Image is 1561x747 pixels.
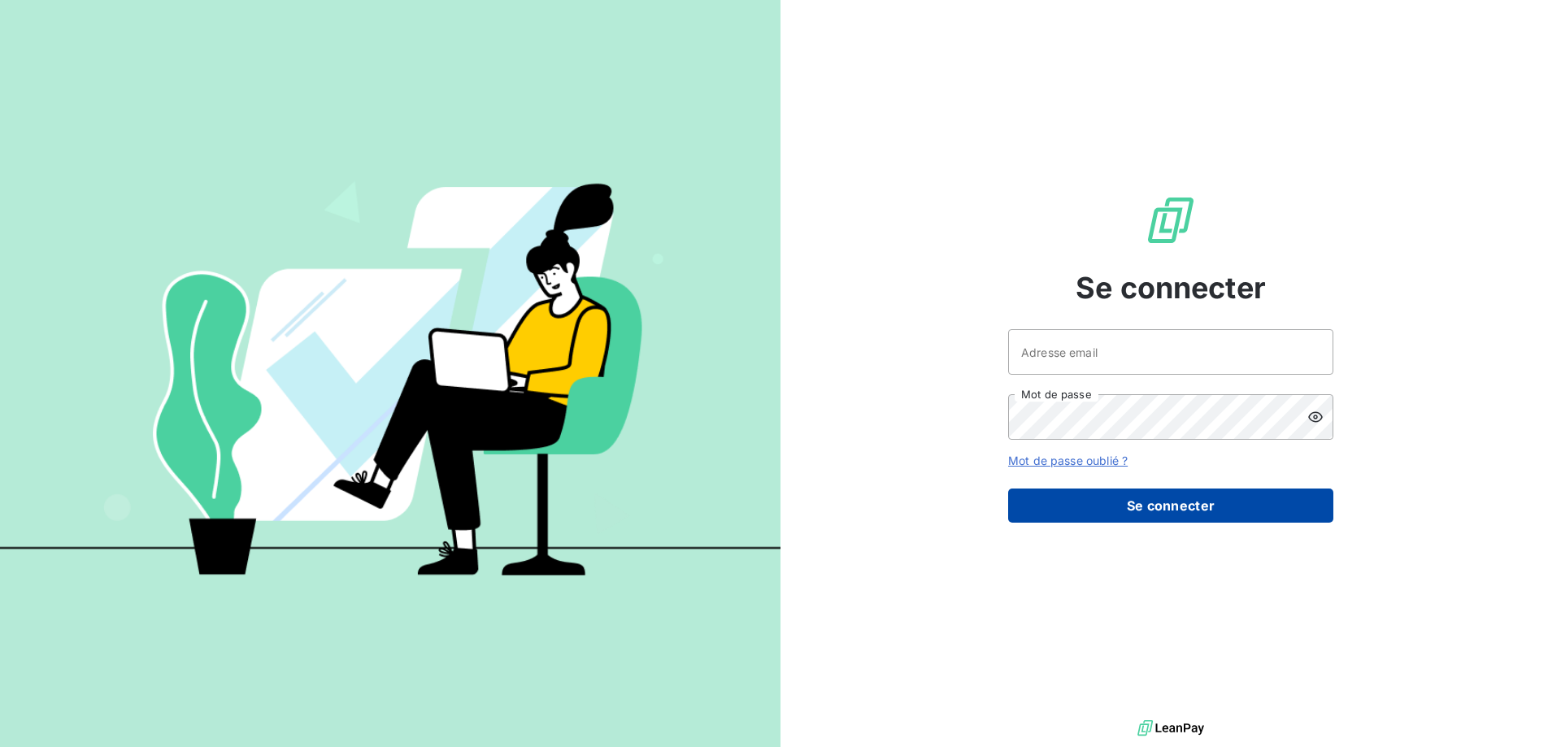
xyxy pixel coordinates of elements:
[1076,266,1266,310] span: Se connecter
[1137,716,1204,740] img: logo
[1145,194,1197,246] img: Logo LeanPay
[1008,329,1333,375] input: placeholder
[1008,454,1128,467] a: Mot de passe oublié ?
[1008,489,1333,523] button: Se connecter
